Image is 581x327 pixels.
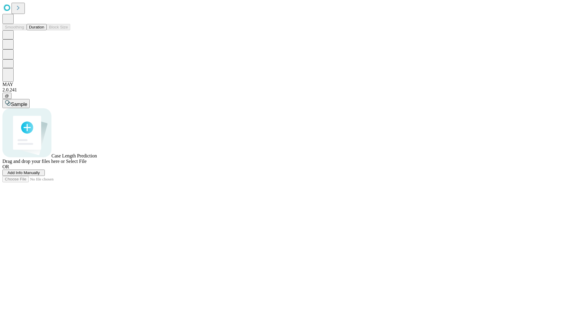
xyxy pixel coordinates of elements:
[5,94,9,98] span: @
[51,153,97,158] span: Case Length Prediction
[2,99,30,108] button: Sample
[2,164,9,169] span: OR
[2,159,65,164] span: Drag and drop your files here or
[2,87,579,93] div: 2.0.241
[66,159,87,164] span: Select File
[47,24,70,30] button: Block Size
[27,24,47,30] button: Duration
[2,82,579,87] div: MAY
[8,170,40,175] span: Add Info Manually
[2,170,45,176] button: Add Info Manually
[11,102,27,107] span: Sample
[2,24,27,30] button: Smoothing
[2,93,11,99] button: @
